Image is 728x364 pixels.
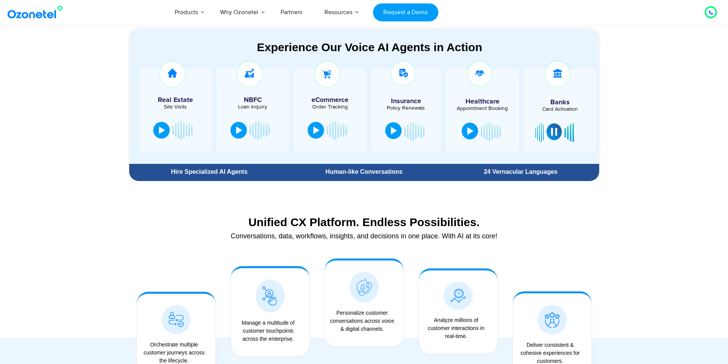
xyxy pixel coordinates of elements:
h5: eCommerce [297,97,362,104]
div: Manage a multitude of customer touchpoints across the enterprise. [235,319,302,343]
div: Hire Specialized AI Agents [133,169,286,175]
div: 24 Vernacular Languages [446,169,595,175]
h5: Healthcare [451,98,514,105]
div: Policy Renewals [375,105,437,111]
div: Unified CX Platform. Endless Possibilities. [133,215,595,229]
div: Human-like Conversations [289,169,438,175]
a: Request a Demo [373,3,438,21]
h5: Insurance [375,98,437,105]
h5: Real Estate [143,97,208,104]
div: Loan Inquiry [220,104,285,110]
div: Card Activation [528,107,592,112]
div: Site Visits [143,104,208,110]
h5: NBFC [220,97,285,104]
div: Conversations, data, workflows, insights, and decisions in one place. With AI at its core! [133,233,595,239]
div: Appointment Booking [451,106,514,111]
div: Analyze millions of customer interactions in real-time. [423,316,490,340]
div: Order Tracking [297,104,362,110]
div: Personalize customer conversations across voice & digital channels. [329,309,396,333]
h5: Banks [528,99,592,106]
div: Experience Our Voice AI Agents in Action [137,40,603,54]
